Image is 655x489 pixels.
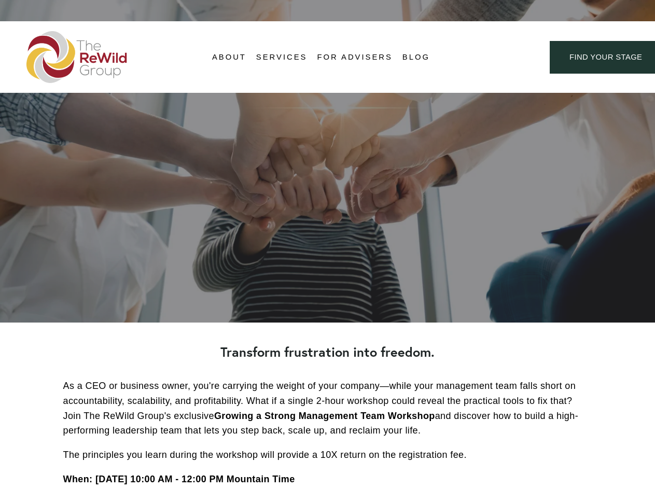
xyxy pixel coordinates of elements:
[63,474,93,484] strong: When:
[212,50,246,65] a: folder dropdown
[256,50,308,65] a: folder dropdown
[212,50,246,64] span: About
[63,448,592,463] p: The principles you learn during the workshop will provide a 10X return on the registration fee.
[402,50,430,65] a: Blog
[26,31,128,83] img: The ReWild Group
[214,411,435,421] strong: Growing a Strong Management Team Workshop
[220,343,435,360] strong: Transform frustration into freedom.
[256,50,308,64] span: Services
[317,50,392,65] a: For Advisers
[63,379,592,438] p: As a CEO or business owner, you're carrying the weight of your company—while your management team...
